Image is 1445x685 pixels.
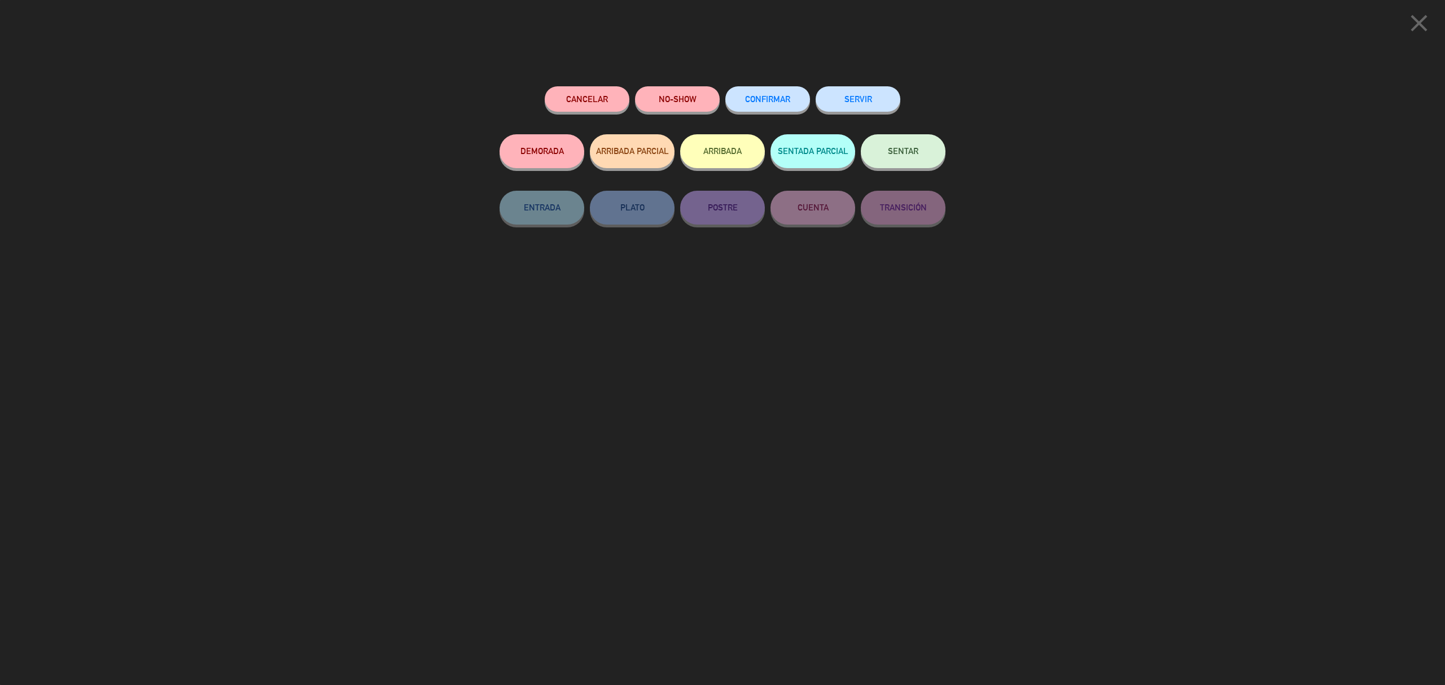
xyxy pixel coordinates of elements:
[680,134,765,168] button: ARRIBADA
[770,134,855,168] button: SENTADA PARCIAL
[770,191,855,225] button: CUENTA
[680,191,765,225] button: POSTRE
[725,86,810,112] button: CONFIRMAR
[500,191,584,225] button: ENTRADA
[500,134,584,168] button: DEMORADA
[861,134,945,168] button: SENTAR
[545,86,629,112] button: Cancelar
[1405,9,1433,37] i: close
[1402,8,1437,42] button: close
[596,146,669,156] span: ARRIBADA PARCIAL
[590,191,675,225] button: PLATO
[745,94,790,104] span: CONFIRMAR
[635,86,720,112] button: NO-SHOW
[816,86,900,112] button: SERVIR
[861,191,945,225] button: TRANSICIÓN
[888,146,918,156] span: SENTAR
[590,134,675,168] button: ARRIBADA PARCIAL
